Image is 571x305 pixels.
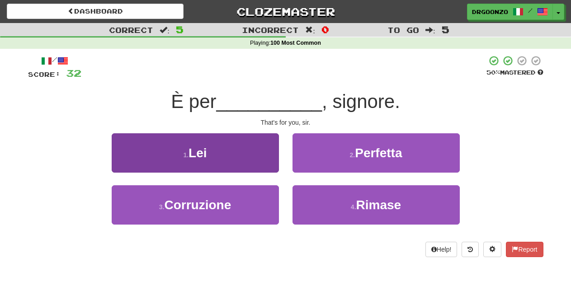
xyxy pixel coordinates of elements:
[270,40,321,46] strong: 100 Most Common
[355,146,402,160] span: Perfetta
[112,133,279,173] button: 1.Lei
[242,25,299,34] span: Incorrect
[160,26,170,34] span: :
[164,198,231,212] span: Corruzione
[293,185,460,225] button: 4.Rimase
[28,55,81,66] div: /
[350,151,355,159] small: 2 .
[472,8,508,16] span: DrGoonzo
[351,203,356,211] small: 4 .
[197,4,374,19] a: Clozemaster
[387,25,419,34] span: To go
[217,91,322,112] span: __________
[442,24,449,35] span: 5
[7,4,184,19] a: Dashboard
[321,24,329,35] span: 0
[506,242,543,257] button: Report
[356,198,401,212] span: Rimase
[28,118,543,127] div: That's for you, sir.
[322,91,400,112] span: , signore.
[305,26,315,34] span: :
[467,4,553,20] a: DrGoonzo /
[293,133,460,173] button: 2.Perfetta
[171,91,216,112] span: È per
[176,24,184,35] span: 5
[159,203,165,211] small: 3 .
[109,25,153,34] span: Correct
[425,242,458,257] button: Help!
[189,146,207,160] span: Lei
[183,151,189,159] small: 1 .
[66,67,81,79] span: 32
[486,69,500,76] span: 50 %
[486,69,543,77] div: Mastered
[112,185,279,225] button: 3.Corruzione
[425,26,435,34] span: :
[462,242,479,257] button: Round history (alt+y)
[528,7,533,14] span: /
[28,70,61,78] span: Score:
